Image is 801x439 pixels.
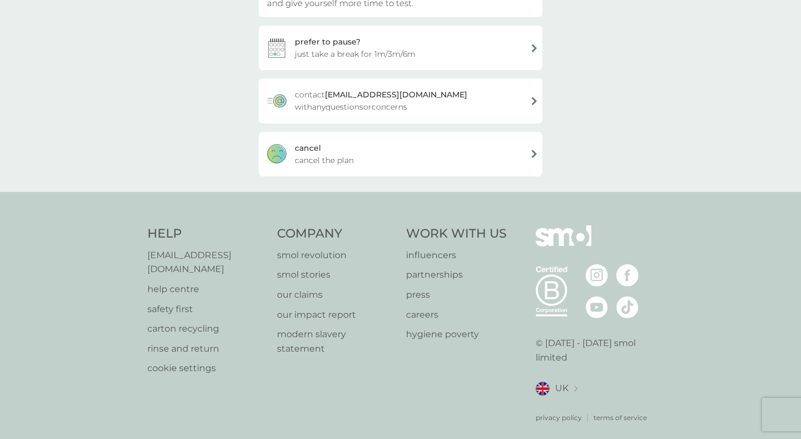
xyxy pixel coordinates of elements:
[586,264,608,287] img: visit the smol Instagram page
[406,288,507,302] a: press
[325,90,467,100] strong: [EMAIL_ADDRESS][DOMAIN_NAME]
[277,268,395,282] a: smol stories
[555,381,568,396] span: UK
[406,308,507,322] a: careers
[616,296,639,318] img: visit the smol Tiktok page
[406,327,507,342] a: hygiene poverty
[406,225,507,243] h4: Work With Us
[259,78,542,123] a: contact[EMAIL_ADDRESS][DOMAIN_NAME] withanyquestionsorconcerns
[536,225,591,263] img: smol
[147,248,266,277] a: [EMAIL_ADDRESS][DOMAIN_NAME]
[536,412,582,423] a: privacy policy
[147,361,266,376] a: cookie settings
[147,342,266,356] a: rinse and return
[277,288,395,302] a: our claims
[295,88,521,113] span: contact with any questions or concerns
[277,225,395,243] h4: Company
[295,48,416,60] span: just take a break for 1m/3m/6m
[147,322,266,336] a: carton recycling
[536,382,550,396] img: UK flag
[147,282,266,297] a: help centre
[406,248,507,263] a: influencers
[574,386,577,392] img: select a new location
[147,302,266,317] a: safety first
[586,296,608,318] img: visit the smol Youtube page
[277,308,395,322] a: our impact report
[277,248,395,263] a: smol revolution
[295,154,354,166] span: cancel the plan
[594,412,647,423] a: terms of service
[295,36,360,48] div: prefer to pause?
[277,327,395,356] a: modern slavery statement
[295,142,321,154] div: cancel
[616,264,639,287] img: visit the smol Facebook page
[147,225,266,243] h4: Help
[536,336,654,364] p: © [DATE] - [DATE] smol limited
[406,268,507,282] a: partnerships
